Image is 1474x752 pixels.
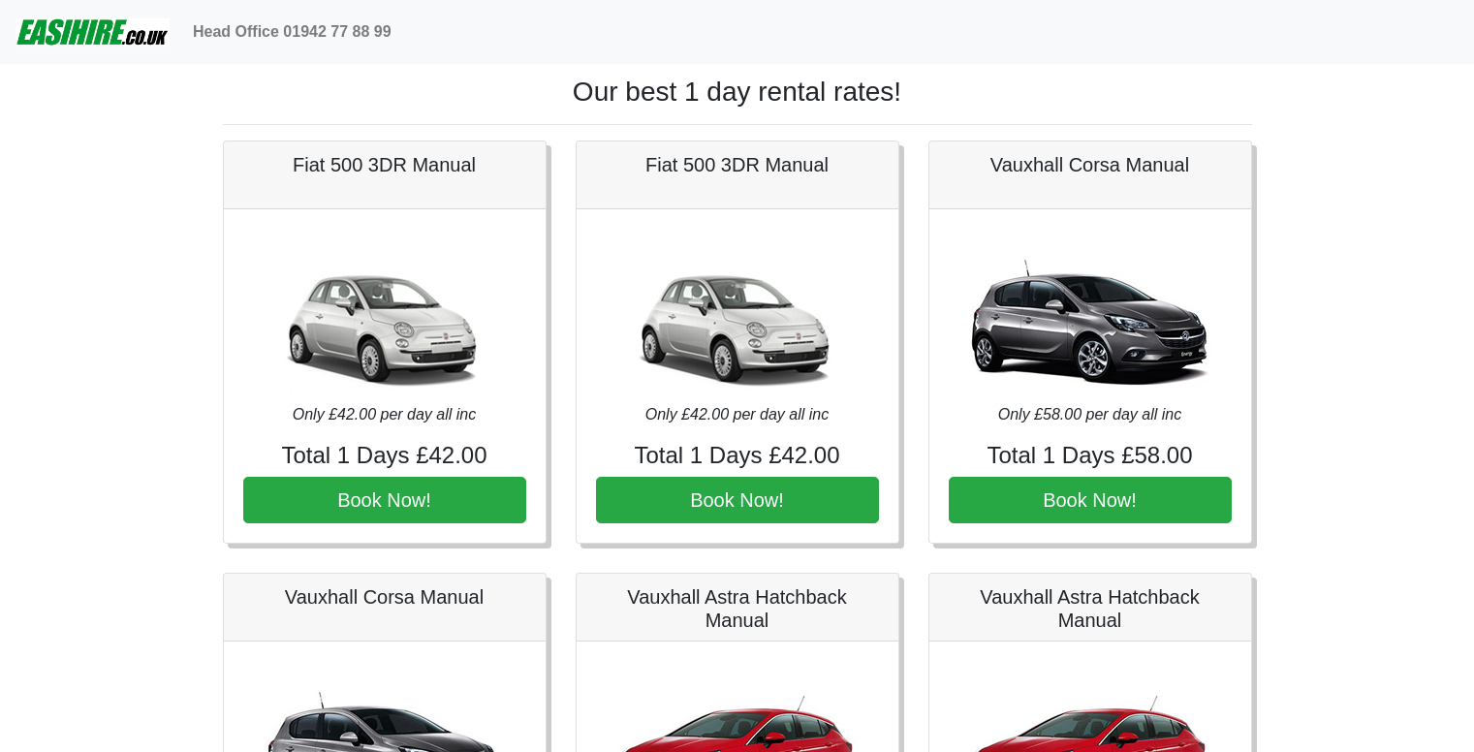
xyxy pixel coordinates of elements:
i: Only £42.00 per day all inc [645,406,829,423]
img: Fiat 500 3DR Manual [249,229,520,403]
a: Head Office 01942 77 88 99 [185,13,399,51]
i: Only £42.00 per day all inc [293,406,476,423]
h5: Fiat 500 3DR Manual [596,153,879,176]
img: Vauxhall Corsa Manual [955,229,1226,403]
button: Book Now! [243,477,526,523]
h4: Total 1 Days £42.00 [243,442,526,470]
img: Fiat 500 3DR Manual [602,229,873,403]
h4: Total 1 Days £58.00 [949,442,1232,470]
h5: Vauxhall Corsa Manual [243,585,526,609]
h5: Vauxhall Corsa Manual [949,153,1232,176]
h5: Vauxhall Astra Hatchback Manual [596,585,879,632]
button: Book Now! [596,477,879,523]
h4: Total 1 Days £42.00 [596,442,879,470]
h1: Our best 1 day rental rates! [223,76,1252,109]
button: Book Now! [949,477,1232,523]
b: Head Office 01942 77 88 99 [193,23,392,40]
h5: Fiat 500 3DR Manual [243,153,526,176]
h5: Vauxhall Astra Hatchback Manual [949,585,1232,632]
img: easihire_logo_small.png [16,13,170,51]
i: Only £58.00 per day all inc [998,406,1181,423]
